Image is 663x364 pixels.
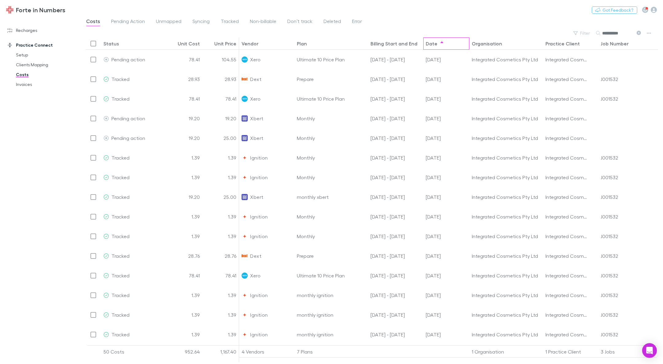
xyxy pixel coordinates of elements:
div: Integrated Cosmetics Pty Ltd [472,187,541,207]
div: Integrated Cosmetics Pty Ltd [545,109,588,128]
div: Integrated Cosmetics Pty Ltd [472,305,541,324]
div: 11 Apr 2025 [423,89,469,109]
div: 1.39 [202,207,239,227]
h3: Forte in Numbers [16,6,65,14]
span: Tracked [221,18,239,26]
div: 01 May - 31 May 25 [368,246,423,266]
span: Dext [250,69,261,89]
div: Integrated Cosmetics Pty Ltd [472,128,541,148]
img: Dext's Logo [242,76,248,82]
div: 1.39 [165,344,202,364]
div: 28.76 [202,246,239,266]
div: 1.39 [165,148,202,168]
div: monthly ignition [294,305,368,325]
div: 25.00 [202,128,239,148]
span: Ignition [250,325,268,344]
span: Pending action [111,135,145,141]
div: 1.39 [202,344,239,364]
div: Ultimate 10 Price Plan [294,266,368,285]
div: Plan [297,41,307,47]
div: monthly ignition [294,325,368,344]
div: Ultimate 10 Price Plan [294,50,368,69]
div: 1.39 [202,325,239,344]
div: Integrated Cosmetics Pty Ltd [472,325,541,344]
img: Xbert's Logo [242,135,248,141]
div: 1.39 [202,168,239,187]
div: Integrated Cosmetics Pty Ltd [545,50,588,69]
div: 1.39 [165,285,202,305]
a: Setup [10,50,87,60]
button: Sort [438,40,445,47]
div: 28.93 [202,69,239,89]
img: Ignition's Logo [242,174,248,180]
div: 01 Apr - 30 Apr 25 [368,207,423,227]
div: 11 Apr - 10 May 25 [368,266,423,285]
div: 01 Apr - 30 Apr 25 [368,148,423,168]
div: 1 Organisation [469,346,543,358]
div: 01 May - 31 May 25 [368,305,423,325]
div: Integrated Cosmetics Pty Ltd [472,246,541,265]
div: Date [426,41,437,47]
img: Ignition's Logo [242,155,248,161]
div: 01 Apr - 01 May 25 [368,128,423,148]
a: Clients Mapping [10,60,87,70]
div: 19.20 [165,109,202,128]
img: Ignition's Logo [242,233,248,239]
div: Integrated Cosmetics Pty Ltd [472,148,541,167]
div: 25.00 [202,187,239,207]
a: Forte in Numbers [2,2,69,17]
div: Integrated Cosmetics Pty Ltd [545,89,588,108]
span: Tracked [111,194,130,200]
div: 952.64 [165,346,202,358]
div: 30 Apr 2025 [423,227,469,246]
div: 30 Apr 2025 [423,148,469,168]
div: J001532 [601,148,618,167]
span: Don’t track [287,18,312,26]
div: J001532 [601,187,618,207]
div: 1.39 [165,227,202,246]
div: 1.39 [202,305,239,325]
div: Integrated Cosmetics Pty Ltd [545,266,588,285]
span: Tracked [111,155,130,161]
span: Pending Action [111,18,145,26]
div: 1.39 [165,305,202,325]
span: Ignition [250,207,268,226]
div: J001532 [601,266,618,285]
div: 01 Apr - 01 May 25 [368,109,423,128]
div: monthly xbert [294,187,368,207]
div: Prepare [294,246,368,266]
span: Xero [250,266,260,285]
img: Xbert's Logo [242,115,248,122]
div: Prepare [294,69,368,89]
div: Integrated Cosmetics Pty Ltd [545,128,588,148]
div: 30 Apr 2025 [423,168,469,187]
img: Dext's Logo [242,253,248,259]
span: Syncing [192,18,210,26]
span: Ignition [250,285,268,305]
span: Costs [86,18,100,26]
span: Error [352,18,362,26]
div: Monthly [294,227,368,246]
div: 11 Feb - 10 Mar 25 [368,50,423,69]
div: monthly ignition [294,344,368,364]
span: Tracked [111,214,130,219]
div: Vendor [242,41,258,47]
div: Integrated Cosmetics Pty Ltd [472,344,541,364]
img: Xero's Logo [242,273,248,279]
div: Integrated Cosmetics Pty Ltd [472,168,541,187]
div: 11 Mar 2025 [423,50,469,69]
span: Ignition [250,148,268,167]
div: 30 Apr 2025 [423,207,469,227]
div: Integrated Cosmetics Pty Ltd [545,246,588,265]
div: Integrated Cosmetics Pty Ltd [545,187,588,207]
div: Practice Client [545,41,580,47]
div: 78.41 [165,266,202,285]
div: 30 May 2025 [423,325,469,344]
button: Filter [570,29,594,37]
span: Ignition [250,305,268,324]
div: J001532 [601,168,618,187]
img: Ignition's Logo [242,331,248,338]
span: Tracked [111,312,130,318]
div: Monthly [294,207,368,227]
div: Integrated Cosmetics Pty Ltd [545,285,588,305]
